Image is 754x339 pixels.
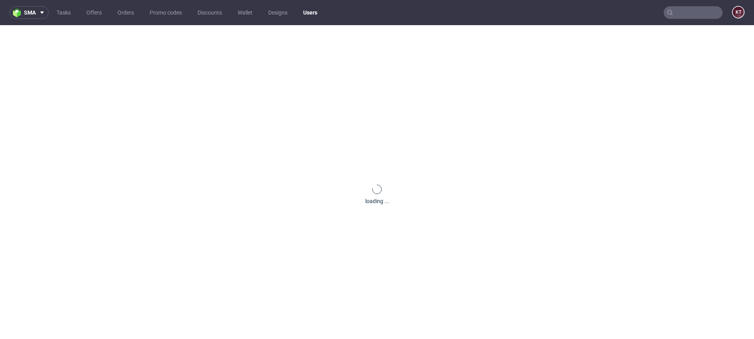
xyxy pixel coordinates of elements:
[9,6,49,19] button: sma
[145,6,187,19] a: Promo codes
[113,6,139,19] a: Orders
[264,6,292,19] a: Designs
[24,10,36,15] span: sma
[365,197,389,205] div: loading ...
[52,6,75,19] a: Tasks
[298,6,322,19] a: Users
[82,6,106,19] a: Offers
[13,8,24,17] img: logo
[733,7,744,18] figcaption: KT
[233,6,257,19] a: Wallet
[193,6,227,19] a: Discounts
